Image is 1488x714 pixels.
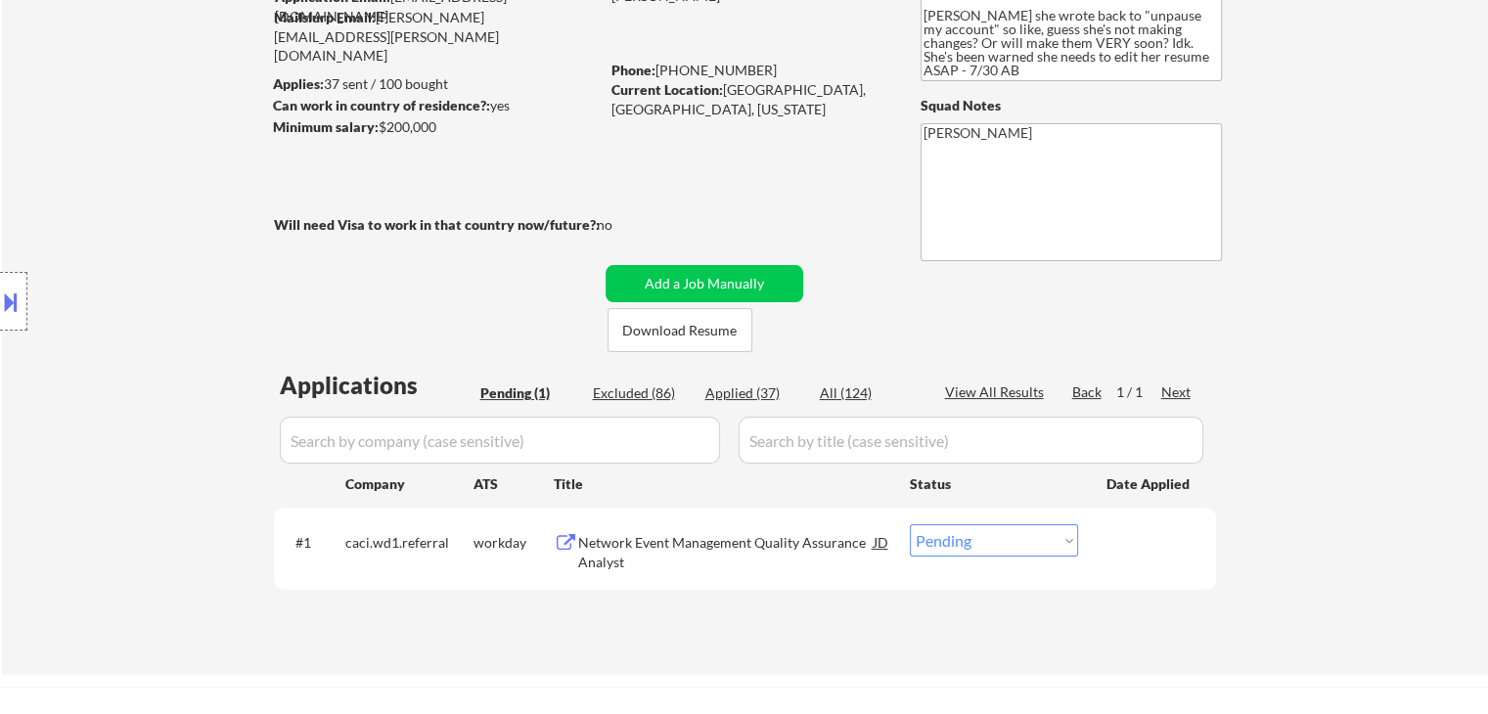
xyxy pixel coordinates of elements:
strong: Minimum salary: [273,118,379,135]
div: yes [273,96,593,115]
div: Status [910,466,1078,501]
div: Excluded (86) [593,383,691,403]
div: Date Applied [1106,474,1193,494]
strong: Will need Visa to work in that country now/future?: [274,216,600,233]
div: Applications [280,374,473,397]
input: Search by company (case sensitive) [280,417,720,464]
button: Download Resume [608,308,752,352]
div: ATS [473,474,554,494]
div: View All Results [945,382,1050,402]
div: Applied (37) [705,383,803,403]
div: no [597,215,653,235]
div: Title [554,474,891,494]
div: #1 [295,533,330,553]
div: [GEOGRAPHIC_DATA], [GEOGRAPHIC_DATA], [US_STATE] [611,80,888,118]
div: Back [1072,382,1104,402]
strong: Current Location: [611,81,723,98]
strong: Mailslurp Email: [274,9,376,25]
div: Squad Notes [921,96,1222,115]
div: $200,000 [273,117,599,137]
div: 1 / 1 [1116,382,1161,402]
div: Pending (1) [480,383,578,403]
div: [PHONE_NUMBER] [611,61,888,80]
strong: Can work in country of residence?: [273,97,490,113]
button: Add a Job Manually [606,265,803,302]
strong: Applies: [273,75,324,92]
div: Next [1161,382,1193,402]
input: Search by title (case sensitive) [739,417,1203,464]
div: [PERSON_NAME][EMAIL_ADDRESS][PERSON_NAME][DOMAIN_NAME] [274,8,599,66]
div: Company [345,474,473,494]
div: caci.wd1.referral [345,533,473,553]
div: 37 sent / 100 bought [273,74,599,94]
div: JD [872,524,891,559]
div: Network Event Management Quality Assurance Analyst [578,533,874,571]
strong: Phone: [611,62,655,78]
div: All (124) [820,383,918,403]
div: workday [473,533,554,553]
